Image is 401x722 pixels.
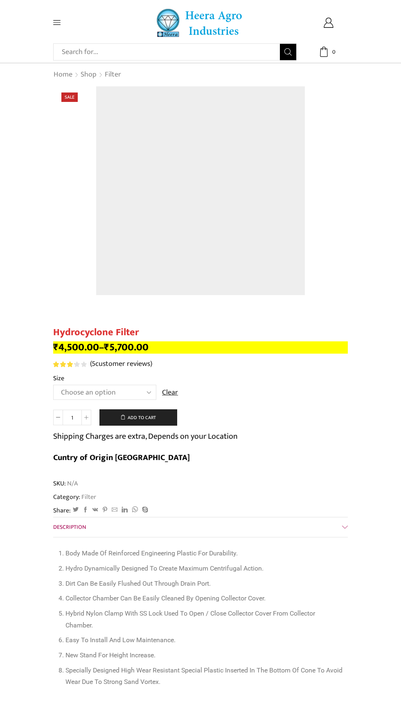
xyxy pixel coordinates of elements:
[53,522,86,532] span: Description
[53,451,190,465] b: Cuntry of Origin [GEOGRAPHIC_DATA]
[329,48,338,56] span: 0
[65,548,344,560] li: Body Made Of Reinforced Engineering Plastic For Durability.
[65,563,344,575] li: Hydro Dynamically Designed To Create Maximum Centrifugal Action.
[65,650,344,661] li: New Stand For Height Increase.
[53,492,96,502] span: Category:
[63,410,81,425] input: Product quantity
[99,409,177,426] button: Add to cart
[61,93,78,102] span: Sale
[104,339,149,356] bdi: 5,700.00
[309,47,348,57] a: 0
[104,70,122,80] a: Filter
[53,70,73,80] a: Home
[80,70,97,80] a: Shop
[53,374,64,383] label: Size
[53,339,99,356] bdi: 4,500.00
[65,608,344,631] li: Hybrid Nylon Clamp With SS Lock Used To Open / Close Collector Cover From Collector Chamber.
[53,341,348,354] p: –
[65,593,344,605] li: Collector Chamber Can Be Easily Cleaned By Opening Collector Cover.
[53,479,348,488] span: SKU:
[53,70,122,80] nav: Breadcrumb
[280,44,296,60] button: Search button
[96,86,305,295] img: Hydrocyclone Filter
[53,361,74,367] span: Rated out of 5 based on customer ratings
[65,665,344,688] li: Specially Designed High Wear Resistant Special Plastic Inserted In The Bottom Of Cone To Avoid We...
[53,430,238,443] p: Shipping Charges are extra, Depends on your Location
[53,361,86,367] div: Rated 3.20 out of 5
[80,492,96,502] a: Filter
[90,359,152,370] a: (5customer reviews)
[53,327,348,338] h1: Hydrocyclone Filter
[53,361,88,367] span: 5
[92,358,95,370] span: 5
[162,388,178,398] a: Clear options
[53,517,348,537] a: Description
[53,506,71,515] span: Share:
[58,44,280,60] input: Search for...
[65,578,344,590] li: Dirt Can Be Easily Flushed Out Through Drain Port.
[65,634,344,646] li: Easy To Install And Low Maintenance.
[53,339,59,356] span: ₹
[104,339,109,356] span: ₹
[66,479,78,488] span: N/A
